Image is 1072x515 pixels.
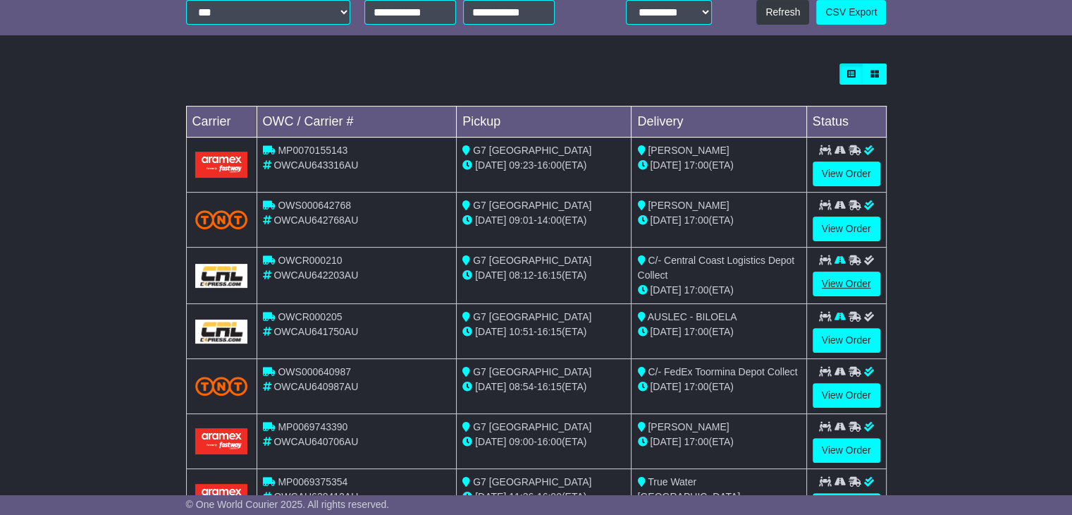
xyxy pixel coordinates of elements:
span: 11:36 [509,491,534,502]
span: [DATE] [475,326,506,337]
div: (ETA) [637,380,800,394]
span: C/- FedEx Toormina Depot Collect [648,366,797,377]
span: 17:00 [684,284,708,296]
span: MP0069743390 [278,421,347,432]
span: 17:00 [684,381,708,392]
span: [DATE] [475,381,506,392]
span: G7 [GEOGRAPHIC_DATA] [473,366,591,377]
span: OWCR000205 [278,311,342,322]
span: OWCAU640987AU [273,381,358,392]
div: (ETA) [637,325,800,339]
a: View Order [813,383,880,408]
div: (ETA) [637,283,800,298]
td: Pickup [457,107,632,138]
div: - (ETA) [462,490,625,504]
span: 16:15 [537,381,562,392]
div: - (ETA) [462,380,625,394]
span: OWCAU642203AU [273,269,358,281]
span: [DATE] [475,436,506,447]
span: G7 [GEOGRAPHIC_DATA] [473,200,591,211]
a: View Order [813,162,880,186]
td: Delivery [632,107,806,138]
div: - (ETA) [462,325,625,339]
span: AUSLEC - BILOELA [648,311,737,322]
span: G7 [GEOGRAPHIC_DATA] [473,476,591,487]
div: - (ETA) [462,268,625,283]
span: OWS000640987 [278,366,351,377]
div: (ETA) [637,213,800,228]
span: [PERSON_NAME] [648,145,729,156]
span: OWCAU640706AU [273,436,358,447]
a: View Order [813,272,880,296]
a: View Order [813,438,880,463]
span: [DATE] [650,326,681,337]
span: 08:54 [509,381,534,392]
span: 16:00 [537,159,562,171]
span: © One World Courier 2025. All rights reserved. [186,499,390,510]
span: [DATE] [650,381,681,392]
td: OWC / Carrier # [257,107,457,138]
span: OWCR000210 [278,255,342,266]
span: 09:00 [509,436,534,447]
span: True Water [GEOGRAPHIC_DATA] [637,476,740,502]
span: G7 [GEOGRAPHIC_DATA] [473,145,591,156]
span: [PERSON_NAME] [648,200,729,211]
span: G7 [GEOGRAPHIC_DATA] [473,255,591,266]
span: [DATE] [650,159,681,171]
span: [PERSON_NAME] [648,421,729,432]
span: G7 [GEOGRAPHIC_DATA] [473,421,591,432]
span: C/- Central Coast Logistics Depot Collect [637,255,794,281]
div: - (ETA) [462,213,625,228]
span: [DATE] [475,214,506,226]
span: OWCAU641750AU [273,326,358,337]
td: Carrier [186,107,257,138]
span: OWCAU643316AU [273,159,358,171]
span: [DATE] [475,491,506,502]
span: 17:00 [684,159,708,171]
span: 17:00 [684,214,708,226]
a: View Order [813,217,880,241]
div: (ETA) [637,435,800,449]
img: TNT_Domestic.png [195,210,248,229]
div: - (ETA) [462,435,625,449]
span: G7 [GEOGRAPHIC_DATA] [473,311,591,322]
span: 09:01 [509,214,534,226]
span: 17:00 [684,436,708,447]
span: [DATE] [475,159,506,171]
span: MP0070155143 [278,145,347,156]
div: - (ETA) [462,158,625,173]
span: 16:00 [537,491,562,502]
img: GetCarrierServiceLogo [195,320,248,344]
span: OWS000642768 [278,200,351,211]
span: 09:23 [509,159,534,171]
span: 10:51 [509,326,534,337]
span: 16:15 [537,326,562,337]
span: 14:00 [537,214,562,226]
span: 17:00 [684,326,708,337]
span: 16:15 [537,269,562,281]
img: Aramex.png [195,152,248,178]
td: Status [806,107,886,138]
span: 08:12 [509,269,534,281]
span: [DATE] [650,284,681,296]
span: [DATE] [650,436,681,447]
span: [DATE] [650,214,681,226]
img: GetCarrierServiceLogo [195,264,248,288]
span: [DATE] [475,269,506,281]
span: OWCAU638412AU [273,491,358,502]
img: Aramex.png [195,428,248,454]
img: TNT_Domestic.png [195,377,248,396]
img: Aramex.png [195,484,248,510]
span: OWCAU642768AU [273,214,358,226]
span: MP0069375354 [278,476,347,487]
a: View Order [813,328,880,353]
span: 16:00 [537,436,562,447]
div: (ETA) [637,158,800,173]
